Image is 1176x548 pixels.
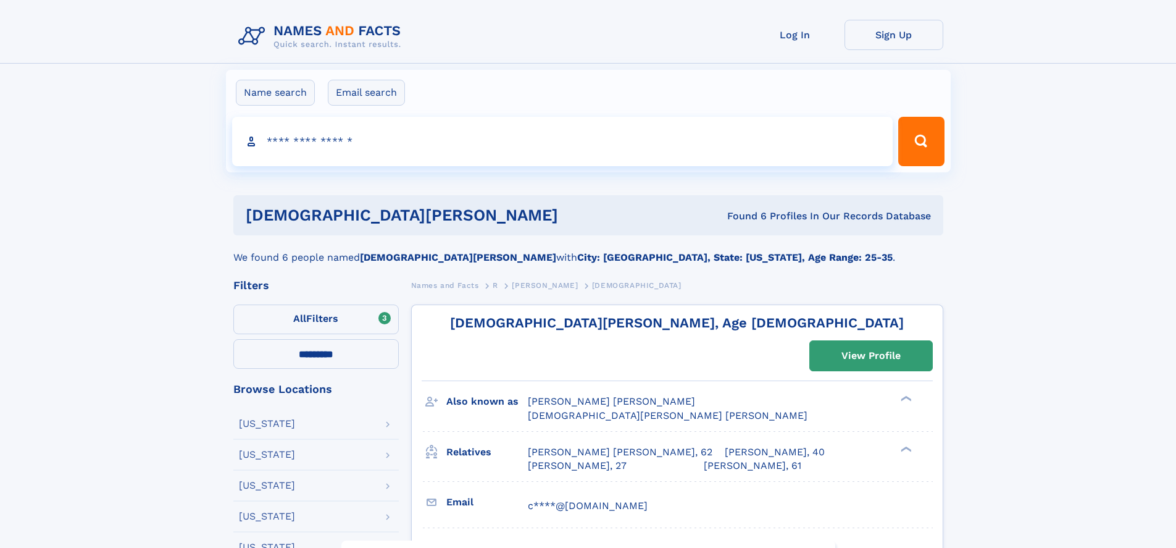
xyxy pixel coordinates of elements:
div: Filters [233,280,399,291]
div: [US_STATE] [239,512,295,521]
img: Logo Names and Facts [233,20,411,53]
b: [DEMOGRAPHIC_DATA][PERSON_NAME] [360,251,556,263]
div: [US_STATE] [239,419,295,429]
div: ❯ [898,445,912,453]
label: Filters [233,305,399,334]
span: All [293,313,306,324]
h3: Email [446,492,528,513]
input: search input [232,117,893,166]
a: [PERSON_NAME], 27 [528,459,627,473]
h1: [DEMOGRAPHIC_DATA][PERSON_NAME] [246,208,643,223]
a: Names and Facts [411,277,479,293]
div: We found 6 people named with . [233,235,943,265]
a: [PERSON_NAME] [PERSON_NAME], 62 [528,445,712,459]
div: Found 6 Profiles In Our Records Database [643,209,931,223]
a: [PERSON_NAME], 40 [725,445,825,459]
a: Log In [746,20,844,50]
h3: Also known as [446,391,528,412]
b: City: [GEOGRAPHIC_DATA], State: [US_STATE], Age Range: 25-35 [577,251,893,263]
h3: Relatives [446,442,528,463]
a: [DEMOGRAPHIC_DATA][PERSON_NAME], Age [DEMOGRAPHIC_DATA] [450,315,904,331]
label: Name search [236,80,315,106]
div: [US_STATE] [239,450,295,460]
a: Sign Up [844,20,943,50]
span: [PERSON_NAME] [PERSON_NAME] [528,395,695,407]
div: Browse Locations [233,384,399,395]
span: [PERSON_NAME] [512,281,578,290]
label: Email search [328,80,405,106]
span: R [493,281,498,290]
div: [US_STATE] [239,481,295,491]
a: View Profile [810,341,932,371]
div: View Profile [841,342,901,370]
a: [PERSON_NAME], 61 [704,459,801,473]
a: R [493,277,498,293]
div: ❯ [898,395,912,403]
button: Search Button [898,117,944,166]
a: [PERSON_NAME] [512,277,578,293]
span: [DEMOGRAPHIC_DATA][PERSON_NAME] [PERSON_NAME] [528,410,807,421]
span: [DEMOGRAPHIC_DATA] [592,281,682,290]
